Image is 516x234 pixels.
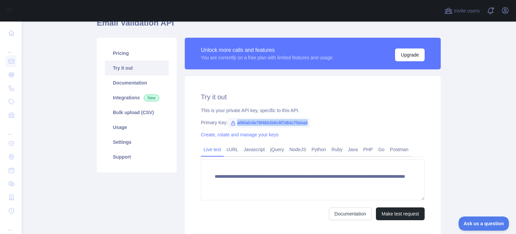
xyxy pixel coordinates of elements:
[459,216,509,231] iframe: Toggle Customer Support
[105,61,169,75] a: Try it out
[329,144,345,155] a: Ruby
[345,144,361,155] a: Java
[287,144,309,155] a: NodeJS
[309,144,329,155] a: Python
[5,123,16,136] div: ...
[201,132,278,137] a: Create, rotate and manage your keys
[201,46,333,54] div: Unlock more calls and features
[201,54,333,61] div: You are currently on a free plan with limited features and usage
[360,144,376,155] a: PHP
[387,144,411,155] a: Postman
[105,46,169,61] a: Pricing
[201,92,425,102] h2: Try it out
[105,149,169,164] a: Support
[105,120,169,135] a: Usage
[228,118,310,128] span: a06fa0c8e79f46b3b8c9f7d6dc75dead
[224,144,241,155] a: cURL
[5,218,16,232] div: ...
[376,144,387,155] a: Go
[97,18,441,34] h1: Email Validation API
[105,135,169,149] a: Settings
[241,144,267,155] a: Javascript
[443,5,481,16] button: Invite users
[454,7,480,15] span: Invite users
[144,95,159,101] span: New
[395,48,425,61] button: Upgrade
[105,75,169,90] a: Documentation
[376,207,425,220] button: Make test request
[201,119,425,126] div: Primary Key:
[329,207,372,220] a: Documentation
[267,144,287,155] a: jQuery
[5,40,16,54] div: ...
[105,105,169,120] a: Bulk upload (CSV)
[105,90,169,105] a: Integrations New
[201,107,425,114] div: This is your private API key, specific to this API.
[201,144,224,155] a: Live test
